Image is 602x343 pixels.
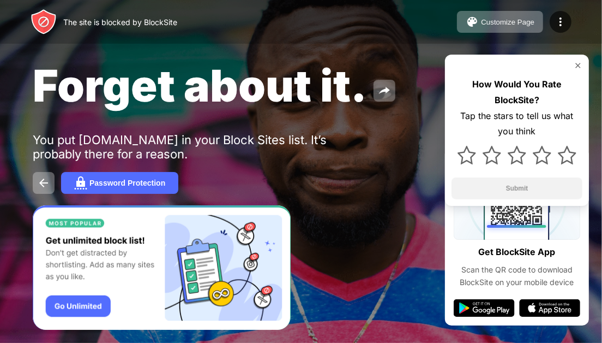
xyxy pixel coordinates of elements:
[481,18,534,26] div: Customize Page
[508,146,526,164] img: star.svg
[457,11,543,33] button: Customize Page
[554,15,567,28] img: menu-icon.svg
[61,172,178,194] button: Password Protection
[483,146,501,164] img: star.svg
[33,205,291,330] iframe: Banner
[454,264,580,288] div: Scan the QR code to download BlockSite on your mobile device
[63,17,177,27] div: The site is blocked by BlockSite
[33,133,370,161] div: You put [DOMAIN_NAME] in your Block Sites list. It’s probably there for a reason.
[31,9,57,35] img: header-logo.svg
[466,15,479,28] img: pallet.svg
[533,146,551,164] img: star.svg
[558,146,576,164] img: star.svg
[457,146,476,164] img: star.svg
[33,59,367,112] span: Forget about it.
[454,299,515,317] img: google-play.svg
[451,108,582,140] div: Tap the stars to tell us what you think
[574,61,582,70] img: rate-us-close.svg
[451,76,582,108] div: How Would You Rate BlockSite?
[89,179,165,187] div: Password Protection
[37,176,50,190] img: back.svg
[74,176,87,190] img: password.svg
[451,178,582,199] button: Submit
[519,299,580,317] img: app-store.svg
[378,84,391,97] img: share.svg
